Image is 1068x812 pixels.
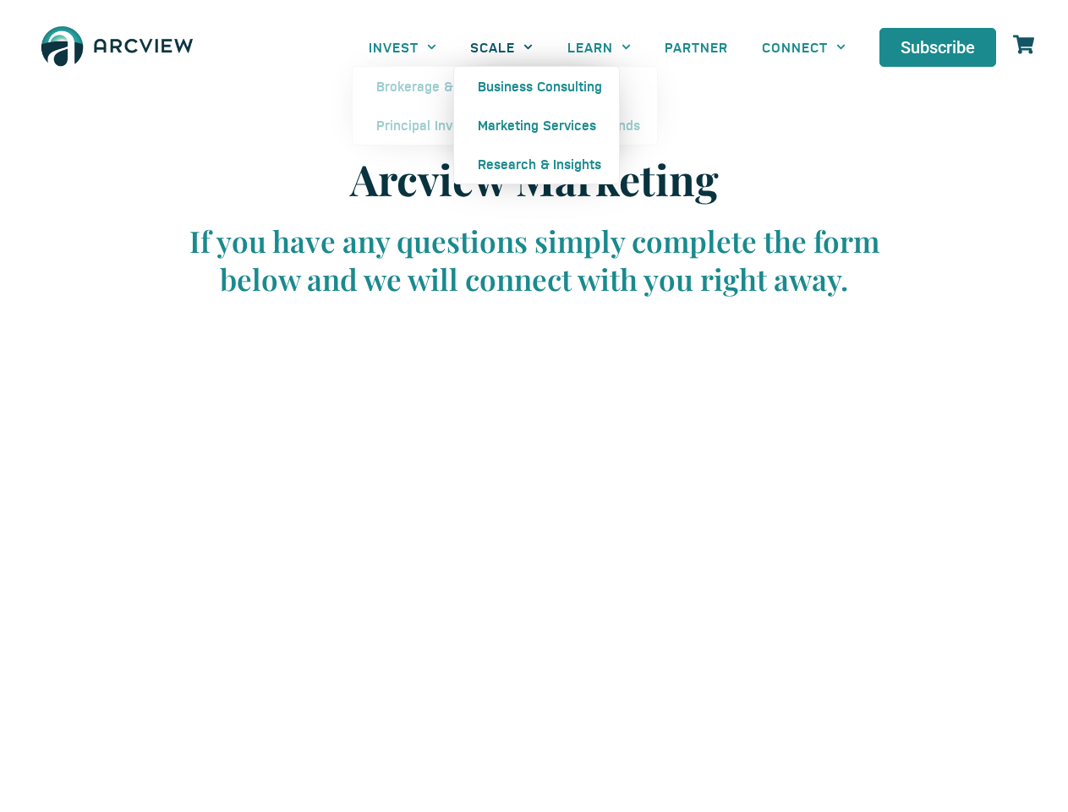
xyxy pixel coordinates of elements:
[34,17,200,78] img: The Arcview Group
[901,39,975,56] span: Subscribe
[171,222,898,299] div: If you have any questions simply complete the form below and we will connect with you right away.
[550,28,648,66] a: LEARN
[352,28,863,66] nav: Menu
[453,28,550,66] a: SCALE
[453,66,620,184] ul: SCALE
[454,67,619,106] a: Business Consulting
[352,28,453,66] a: INVEST
[879,28,996,67] a: Subscribe
[745,28,863,66] a: CONNECT
[353,67,657,106] a: Brokerage & Advisory Services
[171,154,898,205] h2: Arcview Marketing
[352,66,658,145] ul: INVEST
[454,106,619,145] a: Marketing Services
[353,106,657,145] a: Principal Investment Opportunities / Funds
[454,145,619,184] a: Research & Insights
[648,28,745,66] a: PARTNER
